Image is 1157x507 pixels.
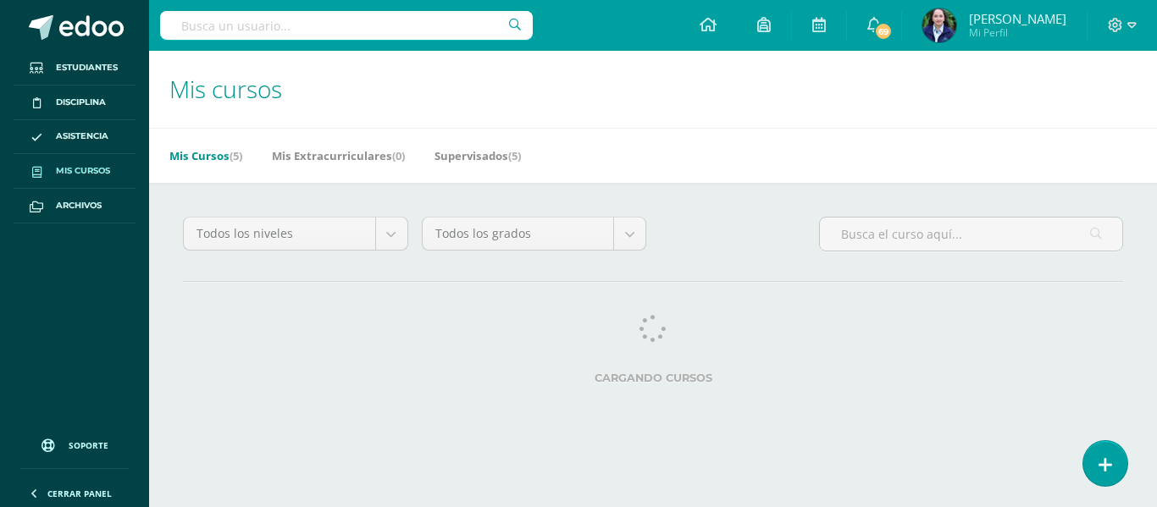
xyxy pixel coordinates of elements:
span: Asistencia [56,130,108,143]
a: Supervisados(5) [435,142,521,169]
span: [PERSON_NAME] [969,10,1066,27]
a: Mis cursos [14,154,136,189]
a: Todos los niveles [184,218,407,250]
span: Todos los grados [435,218,601,250]
a: Estudiantes [14,51,136,85]
span: 69 [874,22,893,41]
span: Estudiantes [56,61,118,74]
span: (5) [230,148,242,163]
span: Archivos [56,199,102,212]
span: (0) [392,148,405,163]
a: Disciplina [14,85,136,120]
img: 381c161aa04f9ea8baa001c8ef3cbafa.png [922,8,956,42]
a: Archivos [14,189,136,223]
label: Cargando cursos [183,372,1123,384]
span: Todos los niveles [197,218,363,250]
span: Soporte [69,439,108,451]
span: Mi Perfil [969,25,1066,40]
a: Mis Extracurriculares(0) [272,142,405,169]
a: Todos los grados [423,218,646,250]
a: Soporte [20,422,129,464]
a: Asistencia [14,120,136,155]
input: Busca el curso aquí... [820,218,1122,251]
span: Cerrar panel [47,488,112,499]
span: Mis cursos [56,164,110,178]
input: Busca un usuario... [160,11,533,40]
span: Mis cursos [169,73,282,105]
span: Disciplina [56,96,106,109]
span: (5) [508,148,521,163]
a: Mis Cursos(5) [169,142,242,169]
